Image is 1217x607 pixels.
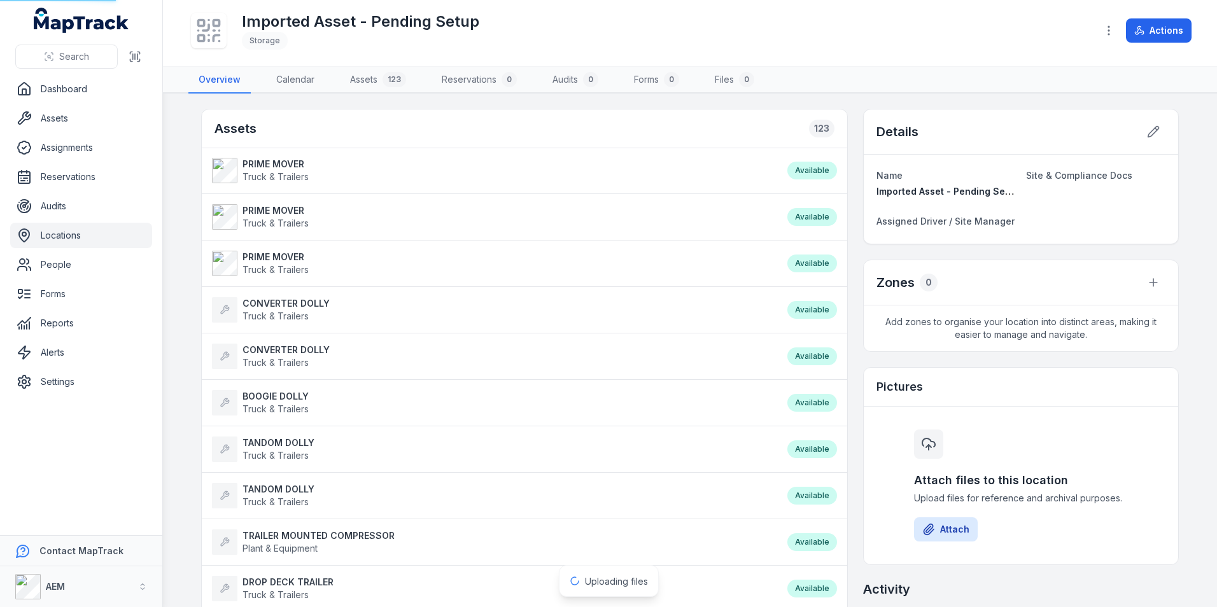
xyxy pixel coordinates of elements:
[340,67,416,94] a: Assets123
[243,576,334,589] strong: DROP DECK TRAILER
[1126,18,1192,43] button: Actions
[266,67,325,94] a: Calendar
[243,529,395,542] strong: TRAILER MOUNTED COMPRESSOR
[585,576,648,587] span: Uploading files
[59,50,89,63] span: Search
[243,483,314,496] strong: TANDOM DOLLY
[10,164,152,190] a: Reservations
[212,158,775,183] a: PRIME MOVERTruck & Trailers
[787,580,837,597] div: Available
[243,264,309,275] span: Truck & Trailers
[212,297,775,323] a: CONVERTER DOLLYTruck & Trailers
[212,344,775,369] a: CONVERTER DOLLYTruck & Trailers
[212,436,775,462] a: TANDOM DOLLYTruck & Trailers
[243,496,309,507] span: Truck & Trailers
[876,274,915,291] h2: Zones
[876,170,903,181] span: Name
[243,436,314,449] strong: TANDOM DOLLY
[705,67,764,94] a: Files0
[914,471,1128,489] h3: Attach files to this location
[787,394,837,412] div: Available
[787,487,837,505] div: Available
[10,340,152,365] a: Alerts
[243,450,309,461] span: Truck & Trailers
[243,390,309,403] strong: BOOGIE DOLLY
[243,297,330,310] strong: CONVERTER DOLLY
[432,67,527,94] a: Reservations0
[15,45,118,69] button: Search
[243,251,309,263] strong: PRIME MOVER
[920,274,938,291] div: 0
[863,580,910,598] h2: Activity
[10,223,152,248] a: Locations
[212,483,775,508] a: TANDOM DOLLYTruck & Trailers
[876,378,923,396] h3: Pictures
[242,11,479,32] h1: Imported Asset - Pending Setup
[243,589,309,600] span: Truck & Trailers
[243,543,318,554] span: Plant & Equipment
[243,204,309,217] strong: PRIME MOVER
[10,252,152,277] a: People
[502,72,517,87] div: 0
[739,72,754,87] div: 0
[243,344,330,356] strong: CONVERTER DOLLY
[787,347,837,365] div: Available
[243,403,309,414] span: Truck & Trailers
[914,517,978,541] button: Attach
[10,369,152,394] a: Settings
[624,67,689,94] a: Forms0
[10,76,152,102] a: Dashboard
[787,440,837,458] div: Available
[243,218,309,228] span: Truck & Trailers
[212,204,775,230] a: PRIME MOVERTruck & Trailers
[787,162,837,179] div: Available
[10,310,152,336] a: Reports
[39,545,123,556] strong: Contact MapTrack
[212,576,775,601] a: DROP DECK TRAILERTruck & Trailers
[188,67,251,94] a: Overview
[787,208,837,226] div: Available
[243,310,309,321] span: Truck & Trailers
[10,106,152,131] a: Assets
[876,216,1015,227] span: Assigned Driver / Site Manager
[212,390,775,415] a: BOOGIE DOLLYTruck & Trailers
[243,158,309,171] strong: PRIME MOVER
[10,135,152,160] a: Assignments
[215,120,257,137] h2: Assets
[542,67,608,94] a: Audits0
[864,305,1178,351] span: Add zones to organise your location into distinct areas, making it easier to manage and navigate.
[243,357,309,368] span: Truck & Trailers
[876,123,918,141] h2: Details
[787,533,837,551] div: Available
[34,8,129,33] a: MapTrack
[583,72,598,87] div: 0
[212,529,775,555] a: TRAILER MOUNTED COMPRESSORPlant & Equipment
[876,186,1020,197] span: Imported Asset - Pending Setup
[787,255,837,272] div: Available
[787,301,837,319] div: Available
[10,281,152,307] a: Forms
[10,193,152,219] a: Audits
[914,492,1128,505] span: Upload files for reference and archival purposes.
[46,581,65,592] strong: AEM
[1026,170,1132,181] span: Site & Compliance Docs
[212,251,775,276] a: PRIME MOVERTruck & Trailers
[243,171,309,182] span: Truck & Trailers
[242,32,288,50] div: Storage
[809,120,834,137] div: 123
[383,72,406,87] div: 123
[664,72,679,87] div: 0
